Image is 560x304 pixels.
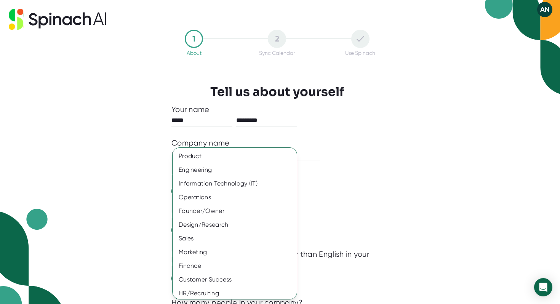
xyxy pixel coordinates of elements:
[173,259,302,273] div: Finance
[173,204,302,218] div: Founder/Owner
[173,218,302,232] div: Design/Research
[173,177,302,190] div: Information Technology (IT)
[173,163,302,177] div: Engineering
[534,278,552,296] div: Open Intercom Messenger
[173,190,302,204] div: Operations
[173,245,302,259] div: Marketing
[173,232,302,245] div: Sales
[173,273,302,286] div: Customer Success
[173,149,302,163] div: Product
[173,286,302,300] div: HR/Recruiting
